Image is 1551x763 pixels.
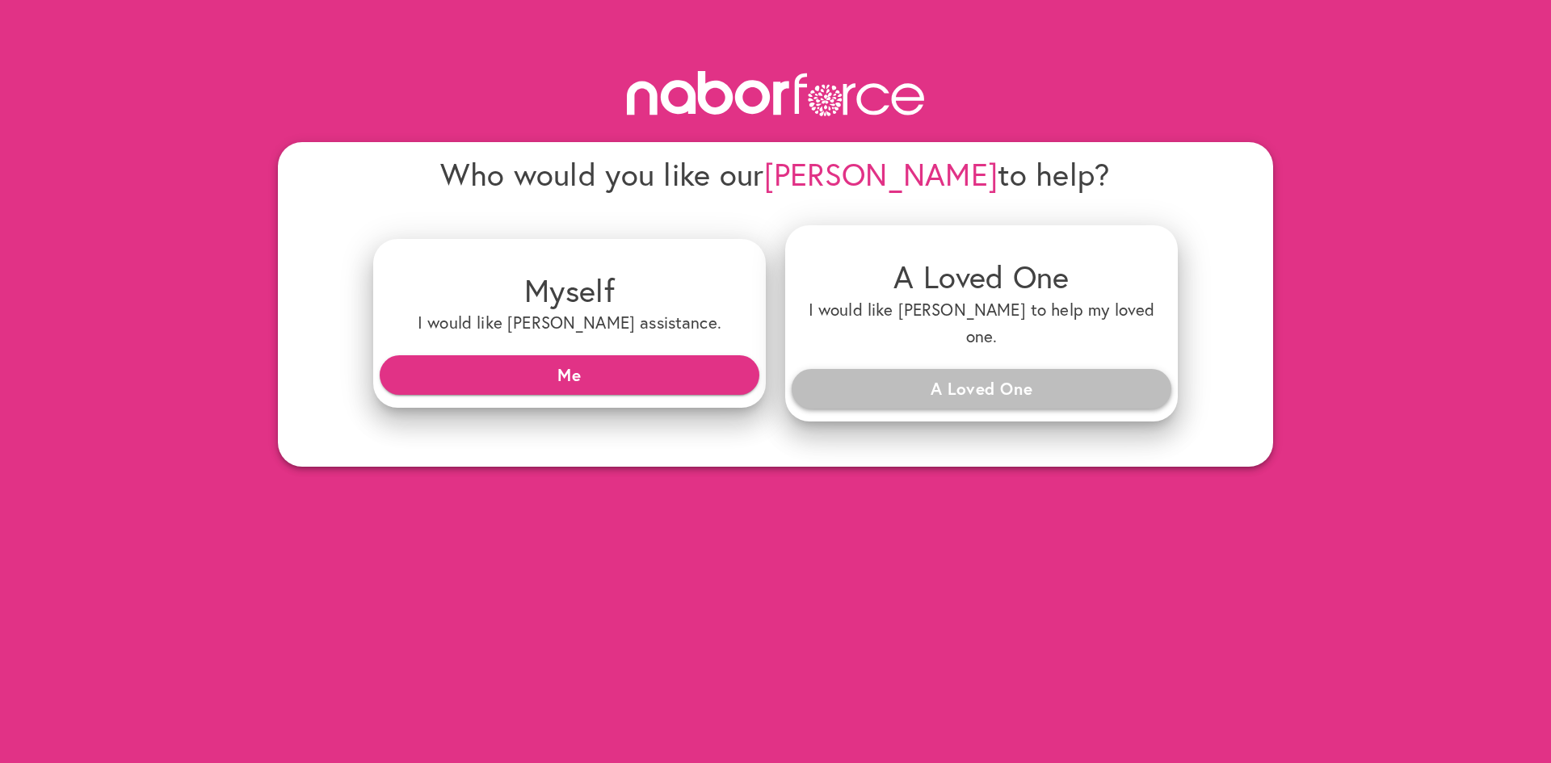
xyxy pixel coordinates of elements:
button: Me [380,355,759,394]
span: [PERSON_NAME] [764,153,998,195]
h4: Myself [386,271,753,309]
h6: I would like [PERSON_NAME] assistance. [386,309,753,336]
span: Me [393,360,746,389]
span: A Loved One [805,374,1158,403]
h4: Who would you like our to help? [373,155,1178,193]
button: A Loved One [792,369,1171,408]
h4: A Loved One [798,258,1165,296]
h6: I would like [PERSON_NAME] to help my loved one. [798,296,1165,350]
